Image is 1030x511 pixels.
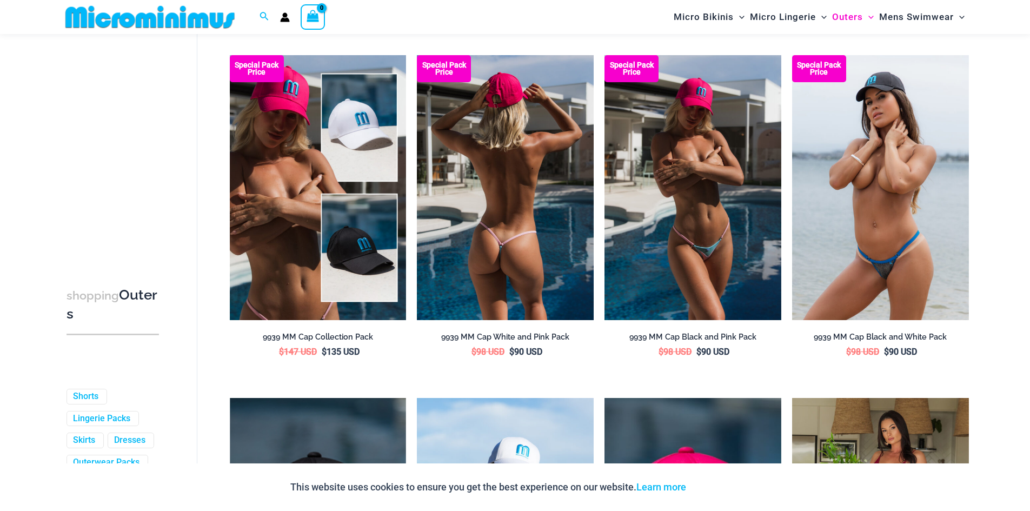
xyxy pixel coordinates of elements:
a: Rebel Cap WhiteElectric Blue 9939 Cap 09 Rebel Cap Hot PinkElectric Blue 9939 Cap 15Rebel Cap Hot... [417,55,594,320]
a: Lingerie Packs [73,413,130,424]
span: Menu Toggle [734,3,745,31]
a: Mens SwimwearMenu ToggleMenu Toggle [876,3,967,31]
bdi: 147 USD [279,347,317,357]
h2: 9939 MM Cap Black and Pink Pack [604,332,781,342]
img: Rebel Cap Hot PinkElectric Blue 9939 Cap 15 [417,55,594,320]
a: Skirts [73,435,95,447]
a: Micro BikinisMenu ToggleMenu Toggle [671,3,747,31]
a: OutersMenu ToggleMenu Toggle [829,3,876,31]
img: Rebel Cap Hot PinkElectric Blue 9939 Cap 16 [604,55,781,320]
b: Special Pack Price [792,62,846,76]
a: 9939 MM Cap Black and White Pack [792,332,969,346]
span: Menu Toggle [816,3,827,31]
bdi: 90 USD [884,347,917,357]
a: Search icon link [260,10,269,24]
span: $ [846,347,851,357]
span: shopping [67,289,119,302]
span: $ [696,347,701,357]
a: Learn more [636,481,686,493]
a: Outerwear Packs [73,457,139,469]
h2: 9939 MM Cap Collection Pack [230,332,407,342]
bdi: 135 USD [322,347,360,357]
a: View Shopping Cart, empty [301,4,325,29]
a: Micro LingerieMenu ToggleMenu Toggle [747,3,829,31]
span: $ [659,347,663,357]
a: Rebel Cap Hot PinkElectric Blue 9939 Cap 16 Rebel Cap BlackElectric Blue 9939 Cap 08Rebel Cap Bla... [604,55,781,320]
a: 9939 MM Cap Collection Pack [230,332,407,346]
b: Special Pack Price [230,62,284,76]
a: Dresses [114,435,145,447]
span: Mens Swimwear [879,3,954,31]
span: Micro Bikinis [674,3,734,31]
bdi: 98 USD [846,347,879,357]
a: Shorts [73,391,98,402]
span: $ [279,347,284,357]
bdi: 98 USD [471,347,504,357]
span: $ [322,347,327,357]
bdi: 90 USD [696,347,729,357]
span: $ [509,347,514,357]
iframe: TrustedSite Certified [67,36,164,253]
a: 9939 MM Cap Black and Pink Pack [604,332,781,346]
bdi: 90 USD [509,347,542,357]
b: Special Pack Price [417,62,471,76]
a: 9939 MM Cap White and Pink Pack [417,332,594,346]
span: Menu Toggle [954,3,965,31]
a: Account icon link [280,12,290,22]
button: Accept [694,474,740,500]
img: Rebel Cap BlackElectric Blue 9939 Cap 07 [792,55,969,320]
nav: Site Navigation [669,2,969,32]
b: Special Pack Price [604,62,659,76]
a: Rebel Cap BlackElectric Blue 9939 Cap 07 Rebel Cap WhiteElectric Blue 9939 Cap 07Rebel Cap WhiteE... [792,55,969,320]
h2: 9939 MM Cap White and Pink Pack [417,332,594,342]
span: Micro Lingerie [750,3,816,31]
a: Rebel Cap Rebel Cap BlackElectric Blue 9939 Cap 05Rebel Cap BlackElectric Blue 9939 Cap 05 [230,55,407,320]
h2: 9939 MM Cap Black and White Pack [792,332,969,342]
span: $ [884,347,889,357]
span: Outers [832,3,863,31]
img: MM SHOP LOGO FLAT [61,5,239,29]
h3: Outers [67,286,159,323]
span: $ [471,347,476,357]
p: This website uses cookies to ensure you get the best experience on our website. [290,479,686,495]
span: Menu Toggle [863,3,874,31]
img: Rebel Cap [230,55,407,320]
bdi: 98 USD [659,347,692,357]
